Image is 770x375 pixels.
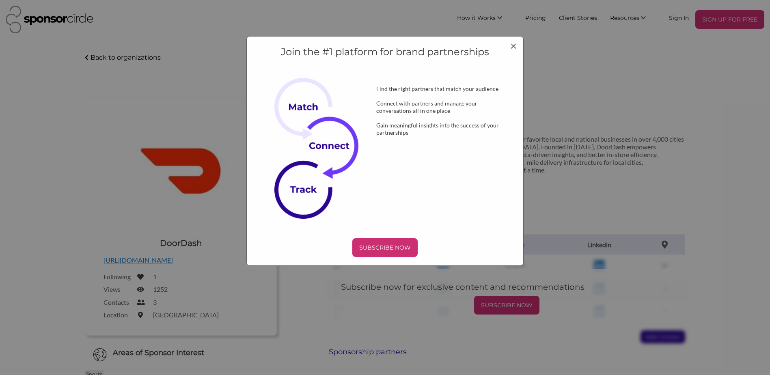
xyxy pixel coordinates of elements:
div: Gain meaningful insights into the success of your partnerships [363,122,515,136]
p: SUBSCRIBE NOW [356,241,414,254]
button: Close modal [510,40,517,51]
div: Connect with partners and manage your conversations all in one place [363,100,515,114]
h4: Join the #1 platform for brand partnerships [255,45,515,59]
div: Find the right partners that match your audience [363,85,515,93]
img: Subscribe Now Image [274,78,370,219]
span: × [510,39,517,52]
a: SUBSCRIBE NOW [255,238,515,257]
